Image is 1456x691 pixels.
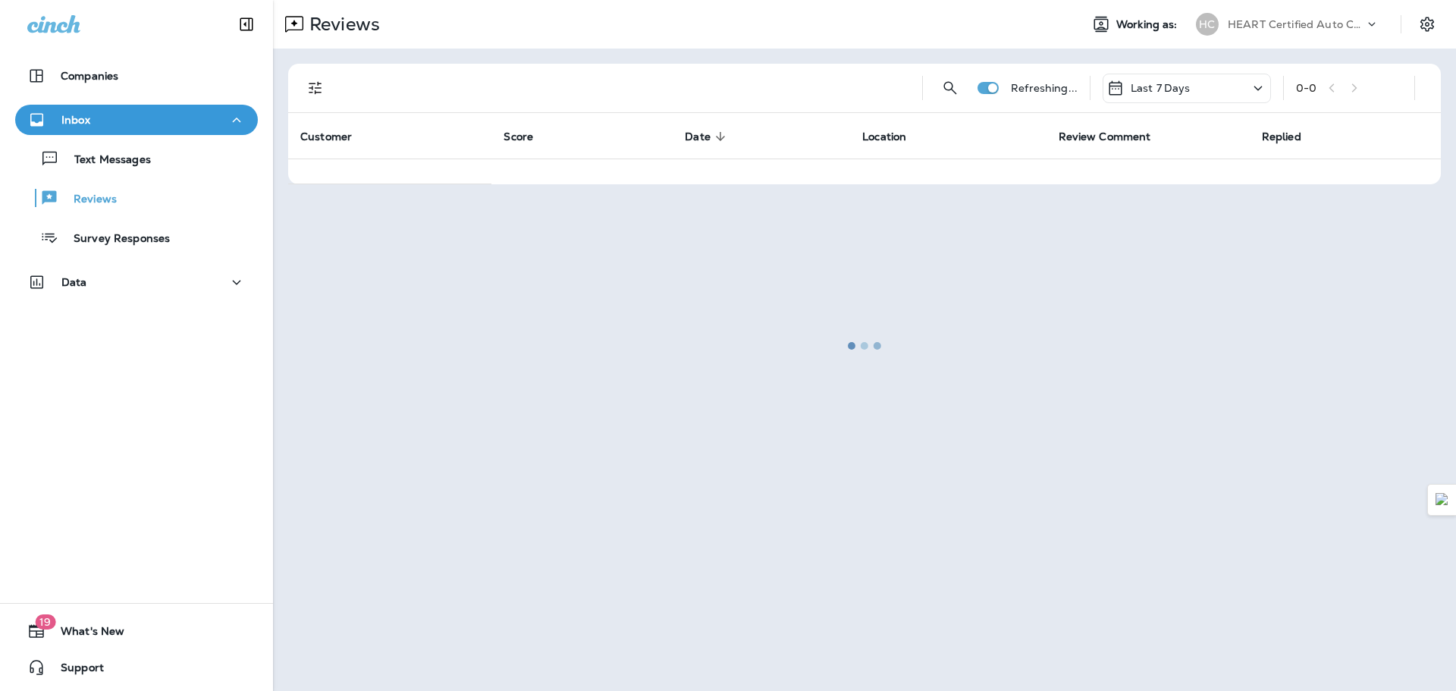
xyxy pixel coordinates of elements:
[15,182,258,214] button: Reviews
[58,193,117,207] p: Reviews
[15,61,258,91] button: Companies
[59,153,151,168] p: Text Messages
[15,221,258,253] button: Survey Responses
[61,114,90,126] p: Inbox
[45,661,104,680] span: Support
[45,625,124,643] span: What's New
[15,616,258,646] button: 19What's New
[1436,493,1449,507] img: Detect Auto
[15,267,258,297] button: Data
[58,232,170,247] p: Survey Responses
[61,276,87,288] p: Data
[15,652,258,683] button: Support
[61,70,118,82] p: Companies
[225,9,268,39] button: Collapse Sidebar
[15,143,258,174] button: Text Messages
[15,105,258,135] button: Inbox
[35,614,55,630] span: 19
